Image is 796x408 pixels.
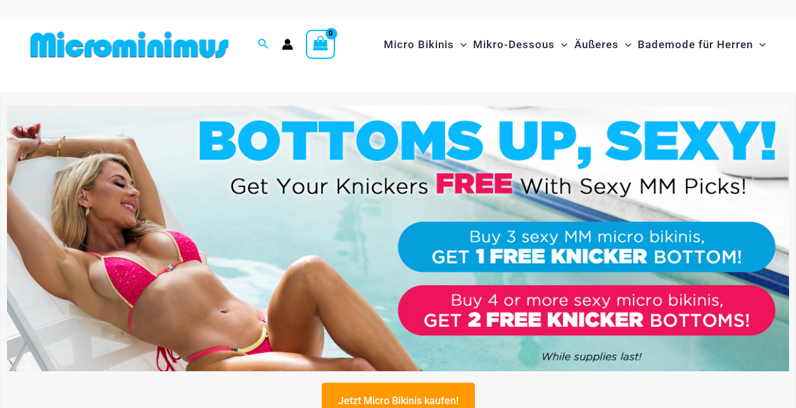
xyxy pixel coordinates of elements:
a: Mikro-DessousMenu ToggleMenü umschalten [470,25,571,64]
a: Link zum Suchsymbol [258,37,269,53]
span: Menü umschalten [619,29,631,61]
img: MM SHOP LOGO FLACH [25,30,234,59]
font: Bademode für Herren [638,38,753,51]
span: Menü umschalten [753,29,766,61]
font: Mikro-Dessous [473,38,555,51]
span: Menü umschalten [555,29,567,61]
font: Micro Bikinis [384,38,454,51]
font: Äußeres [574,38,619,51]
a: Link zum Kontosymbol [282,39,293,50]
img: Buy 3 or 4 Bikinis Get Free Knicker Promo [7,106,789,372]
a: Micro BikinisMenu ToggleMenü umschalten [381,25,470,64]
nav: Seitennavigation [379,23,771,66]
span: Menü umschalten [454,29,467,61]
a: Bademode für HerrenMenu ToggleMenü umschalten [635,25,769,64]
a: ÄußeresMenu ToggleMenü umschalten [571,25,635,64]
a: Warenkorb anzeigen, leer [306,30,335,59]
